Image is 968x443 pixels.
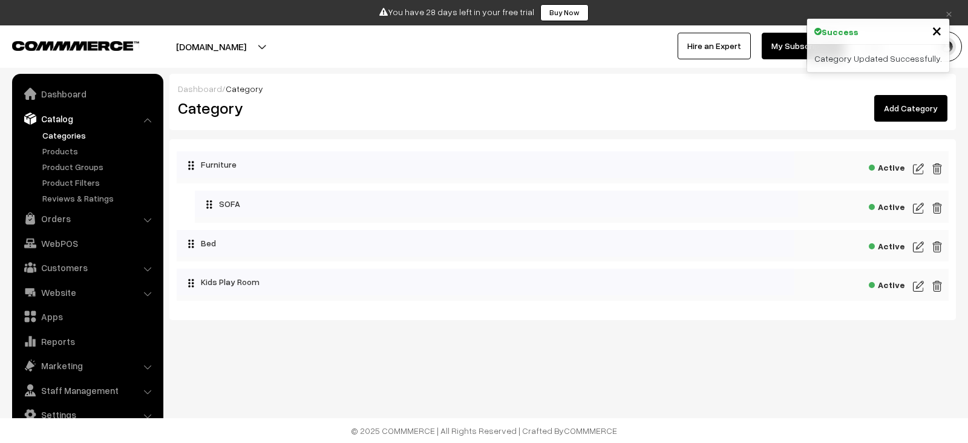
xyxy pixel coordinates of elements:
[15,306,159,327] a: Apps
[932,240,943,254] img: edit
[206,200,213,209] img: drag
[39,145,159,157] a: Products
[15,257,159,278] a: Customers
[869,198,905,213] span: Active
[932,279,943,294] img: edit
[188,278,195,288] img: drag
[39,192,159,205] a: Reviews & Ratings
[678,33,751,59] a: Hire an Expert
[564,425,617,436] a: COMMMERCE
[4,4,964,21] div: You have 28 days left in your free trial
[226,84,263,94] span: Category
[39,176,159,189] a: Product Filters
[39,129,159,142] a: Categories
[913,201,924,215] img: edit
[932,201,943,215] img: edit
[195,191,798,217] div: SOFA
[913,240,924,254] img: edit
[913,279,924,294] img: edit
[869,237,905,252] span: Active
[822,25,858,38] strong: Success
[15,208,159,229] a: Orders
[15,281,159,303] a: Website
[177,269,794,295] div: Kids Play Room
[12,41,139,50] img: COMMMERCE
[540,4,589,21] a: Buy Now
[177,151,794,178] div: Furniture
[39,160,159,173] a: Product Groups
[941,5,957,20] a: ×
[15,355,159,376] a: Marketing
[869,159,905,174] span: Active
[874,95,947,122] a: Add Category
[12,38,118,52] a: COMMMERCE
[15,83,159,105] a: Dashboard
[932,162,943,176] img: edit
[134,31,289,62] button: [DOMAIN_NAME]
[177,230,794,257] div: Bed
[178,82,947,95] div: /
[762,33,844,59] a: My Subscription
[15,232,159,254] a: WebPOS
[913,162,924,176] img: edit
[869,276,905,291] span: Active
[15,330,159,352] a: Reports
[15,404,159,425] a: Settings
[178,84,222,94] a: Dashboard
[932,19,942,41] span: ×
[15,108,159,130] a: Catalog
[188,160,195,170] img: drag
[807,45,949,72] div: Category Updated Successfully.
[188,239,195,249] img: drag
[178,99,554,117] h2: Category
[932,21,942,39] button: Close
[15,379,159,401] a: Staff Management
[177,151,189,174] button: Collapse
